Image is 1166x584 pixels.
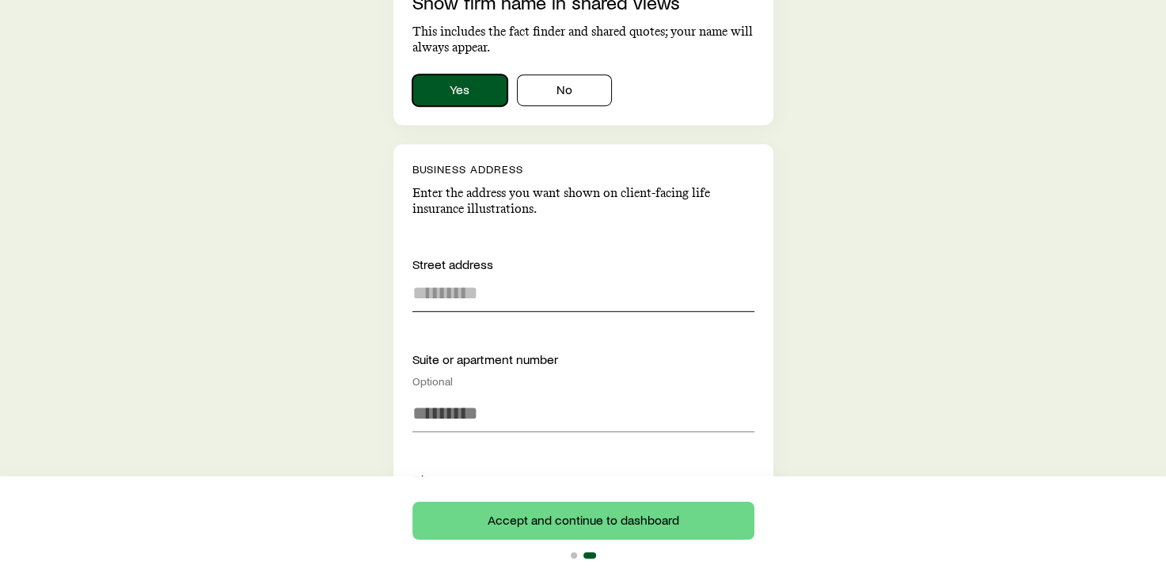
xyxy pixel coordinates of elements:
[412,163,754,176] p: Business address
[412,470,754,489] div: City
[412,375,754,388] div: Optional
[412,74,507,106] button: Yes
[412,185,754,217] p: Enter the address you want shown on client-facing life insurance illustrations.
[412,502,754,540] button: Accept and continue to dashboard
[412,74,754,106] div: showAgencyNameInSharedViews
[517,74,612,106] button: No
[412,350,754,388] div: Suite or apartment number
[412,24,754,55] p: This includes the fact finder and shared quotes; your name will always appear.
[412,255,754,274] div: Street address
